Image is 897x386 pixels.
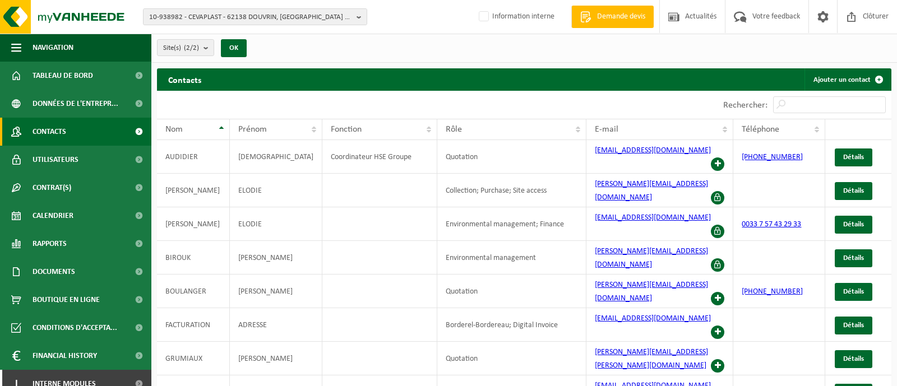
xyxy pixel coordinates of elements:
[571,6,654,28] a: Demande devis
[843,322,864,329] span: Détails
[230,308,322,342] td: ADRESSE
[835,182,872,200] a: Détails
[230,275,322,308] td: [PERSON_NAME]
[595,281,708,303] a: [PERSON_NAME][EMAIL_ADDRESS][DOMAIN_NAME]
[230,140,322,174] td: [DEMOGRAPHIC_DATA]
[437,308,586,342] td: Borderel-Bordereau; Digital Invoice
[331,125,362,134] span: Fonction
[595,146,711,155] a: [EMAIL_ADDRESS][DOMAIN_NAME]
[477,8,554,25] label: Information interne
[595,247,708,269] a: [PERSON_NAME][EMAIL_ADDRESS][DOMAIN_NAME]
[595,348,708,370] a: [PERSON_NAME][EMAIL_ADDRESS][PERSON_NAME][DOMAIN_NAME]
[157,342,230,375] td: GRUMIAUX
[33,146,78,174] span: Utilisateurs
[157,140,230,174] td: AUDIDIER
[843,254,864,262] span: Détails
[221,39,247,57] button: OK
[230,207,322,241] td: ELODIE
[595,314,711,323] a: [EMAIL_ADDRESS][DOMAIN_NAME]
[33,202,73,230] span: Calendrier
[163,40,199,57] span: Site(s)
[149,9,352,26] span: 10-938982 - CEVAPLAST - 62138 DOUVRIN, [GEOGRAPHIC_DATA] 878
[33,286,100,314] span: Boutique en ligne
[595,213,711,222] a: [EMAIL_ADDRESS][DOMAIN_NAME]
[742,220,801,229] a: 0033 7 57 43 29 33
[33,230,67,258] span: Rapports
[742,153,803,161] a: [PHONE_NUMBER]
[165,125,183,134] span: Nom
[835,148,872,166] a: Détails
[157,174,230,207] td: [PERSON_NAME]
[157,308,230,342] td: FACTURATION
[184,44,199,52] count: (2/2)
[33,90,118,118] span: Données de l'entrepr...
[157,207,230,241] td: [PERSON_NAME]
[843,154,864,161] span: Détails
[238,125,267,134] span: Prénom
[230,174,322,207] td: ELODIE
[595,180,708,202] a: [PERSON_NAME][EMAIL_ADDRESS][DOMAIN_NAME]
[804,68,890,91] a: Ajouter un contact
[437,207,586,241] td: Environmental management; Finance
[835,317,872,334] a: Détails
[742,287,803,296] a: [PHONE_NUMBER]
[843,355,864,362] span: Détails
[843,187,864,194] span: Détails
[594,11,648,22] span: Demande devis
[437,342,586,375] td: Quotation
[742,125,779,134] span: Téléphone
[230,241,322,275] td: [PERSON_NAME]
[157,275,230,308] td: BOULANGER
[437,140,586,174] td: Quotation
[33,174,71,202] span: Contrat(s)
[33,62,93,90] span: Tableau de bord
[835,249,872,267] a: Détails
[322,140,437,174] td: Coordinateur HSE Groupe
[835,283,872,301] a: Détails
[143,8,367,25] button: 10-938982 - CEVAPLAST - 62138 DOUVRIN, [GEOGRAPHIC_DATA] 878
[595,125,618,134] span: E-mail
[33,314,117,342] span: Conditions d'accepta...
[33,258,75,286] span: Documents
[437,174,586,207] td: Collection; Purchase; Site access
[446,125,462,134] span: Rôle
[33,342,97,370] span: Financial History
[835,216,872,234] a: Détails
[437,275,586,308] td: Quotation
[157,39,214,56] button: Site(s)(2/2)
[437,241,586,275] td: Environmental management
[157,68,212,90] h2: Contacts
[157,241,230,275] td: BIROUK
[843,288,864,295] span: Détails
[723,101,767,110] label: Rechercher:
[843,221,864,228] span: Détails
[835,350,872,368] a: Détails
[33,34,73,62] span: Navigation
[230,342,322,375] td: [PERSON_NAME]
[33,118,66,146] span: Contacts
